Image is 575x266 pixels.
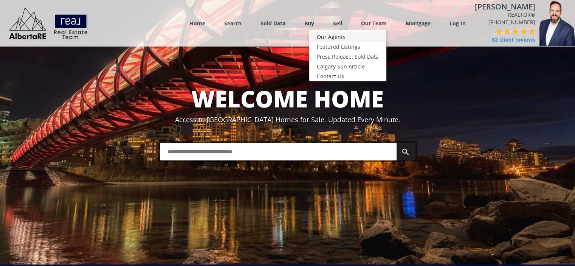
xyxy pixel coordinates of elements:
a: Our Agents [309,32,386,42]
a: Log In [449,20,466,27]
a: Our Team [361,20,387,27]
img: 1 of 5 stars [496,28,502,35]
h4: [PERSON_NAME] [475,3,535,11]
h1: WELCOME HOME [2,86,573,111]
img: Logo [5,5,91,41]
a: Mortgage [406,20,431,27]
a: Contact Us [309,72,386,81]
a: Calgary Sun Article [309,62,386,72]
a: Buy [304,20,314,27]
img: 65R6KwZzA3ZapcI5mqTEjIKdaQ253L8WNnCFvqir.png [539,1,575,46]
img: 4 of 5 stars [520,28,527,35]
span: 62 client reviews [492,36,535,44]
a: Press Release: Sold Data [309,52,386,62]
a: Sell [333,20,342,27]
span: Access to [GEOGRAPHIC_DATA] Homes for Sale. Updated Every Minute. [175,115,400,124]
a: [PHONE_NUMBER] [488,19,535,26]
a: Search [224,20,242,27]
a: Sold Data [260,20,285,27]
a: Featured Listings [309,42,386,52]
a: Home [189,20,205,27]
span: REALTOR® [475,11,535,19]
img: 2 of 5 stars [504,28,510,35]
img: 5 of 5 stars [529,28,535,35]
img: 3 of 5 stars [512,28,519,35]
